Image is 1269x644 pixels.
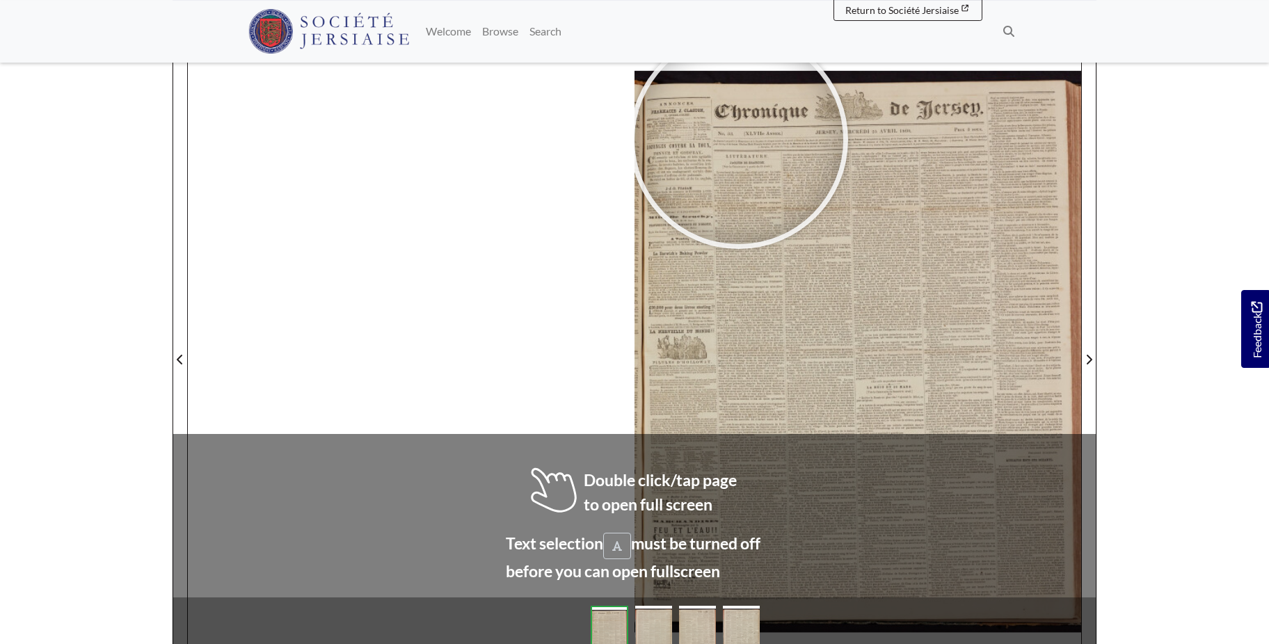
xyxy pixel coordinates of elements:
img: Société Jersiaise [248,9,409,54]
a: Browse [477,17,524,45]
span: Feedback [1248,301,1265,357]
a: Search [524,17,567,45]
span: Return to Société Jersiaise [845,4,959,16]
a: Would you like to provide feedback? [1241,290,1269,368]
a: Welcome [420,17,477,45]
a: Société Jersiaise logo [248,6,409,57]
